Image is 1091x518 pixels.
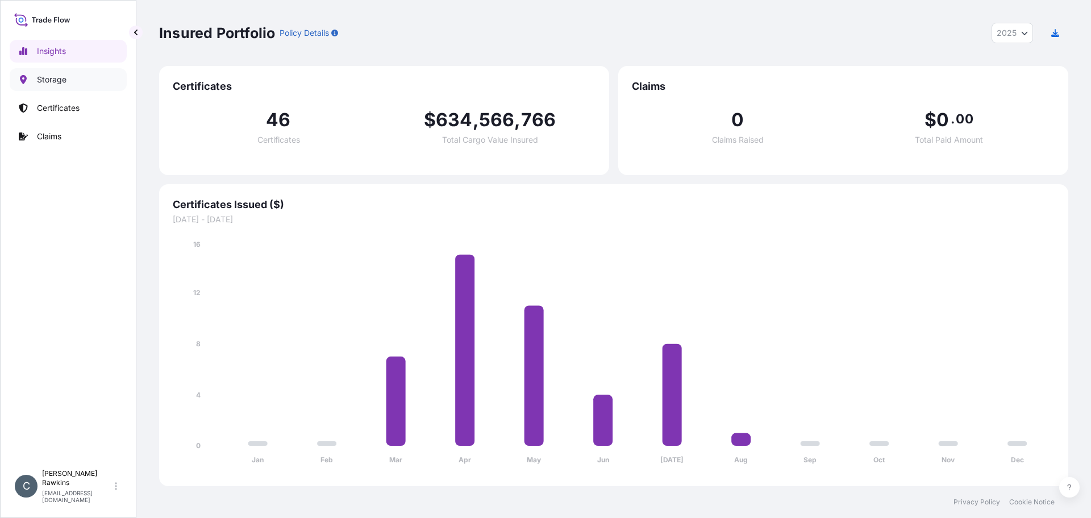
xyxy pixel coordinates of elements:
tspan: [DATE] [660,455,684,464]
a: Privacy Policy [953,498,1000,507]
tspan: Nov [942,455,955,464]
p: [PERSON_NAME] Rawkins [42,469,113,487]
a: Insights [10,40,127,63]
span: Total Cargo Value Insured [442,136,538,144]
span: . [951,114,955,123]
span: 634 [436,111,473,129]
tspan: 8 [196,339,201,348]
span: 0 [936,111,949,129]
span: , [514,111,520,129]
span: $ [925,111,936,129]
p: Policy Details [280,27,329,39]
span: Total Paid Amount [915,136,983,144]
span: 00 [956,114,973,123]
span: Claims Raised [712,136,764,144]
span: Certificates [173,80,596,93]
p: Insights [37,45,66,57]
span: Certificates [257,136,300,144]
tspan: Sep [803,455,817,464]
span: Claims [632,80,1055,93]
tspan: Feb [320,455,333,464]
p: Claims [37,131,61,142]
span: 0 [731,111,744,129]
span: 766 [521,111,556,129]
span: C [23,480,30,492]
a: Cookie Notice [1009,498,1055,507]
a: Claims [10,125,127,148]
tspan: Aug [734,455,748,464]
tspan: May [527,455,542,464]
button: Year Selector [992,23,1033,43]
tspan: Jun [597,455,609,464]
span: Certificates Issued ($) [173,198,1055,212]
a: Certificates [10,97,127,119]
tspan: Dec [1011,455,1024,464]
p: [EMAIL_ADDRESS][DOMAIN_NAME] [42,490,113,503]
span: 2025 [997,27,1017,39]
tspan: 0 [196,441,201,450]
tspan: Mar [389,455,402,464]
tspan: 4 [196,391,201,399]
tspan: Apr [459,455,471,464]
span: $ [424,111,436,129]
span: [DATE] - [DATE] [173,214,1055,225]
p: Insured Portfolio [159,24,275,42]
p: Storage [37,74,66,85]
tspan: Oct [873,455,885,464]
tspan: Jan [252,455,264,464]
span: , [473,111,479,129]
span: 566 [479,111,515,129]
tspan: 16 [193,240,201,248]
a: Storage [10,68,127,91]
span: 46 [266,111,290,129]
tspan: 12 [193,288,201,297]
p: Certificates [37,102,80,114]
